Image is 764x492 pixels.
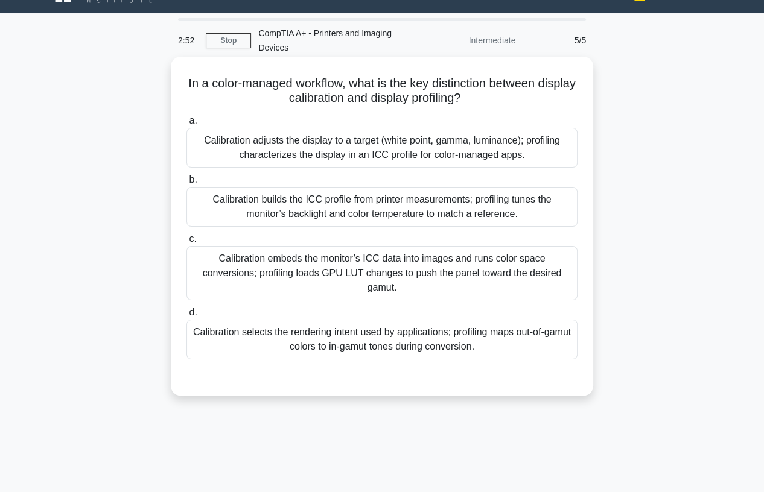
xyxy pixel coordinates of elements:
div: CompTIA A+ - Printers and Imaging Devices [251,21,417,60]
div: Calibration builds the ICC profile from printer measurements; profiling tunes the monitor’s backl... [186,187,578,227]
span: c. [189,233,196,244]
a: Stop [206,33,251,48]
span: d. [189,307,197,317]
div: Intermediate [417,28,523,52]
span: b. [189,174,197,184]
h5: In a color-managed workflow, what is the key distinction between display calibration and display ... [185,76,579,106]
div: Calibration selects the rendering intent used by applications; profiling maps out-of-gamut colors... [186,320,578,359]
div: Calibration adjusts the display to a target (white point, gamma, luminance); profiling characteri... [186,128,578,168]
div: 5/5 [523,28,593,52]
div: Calibration embeds the monitor’s ICC data into images and runs color space conversions; profiling... [186,246,578,300]
div: 2:52 [171,28,206,52]
span: a. [189,115,197,125]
